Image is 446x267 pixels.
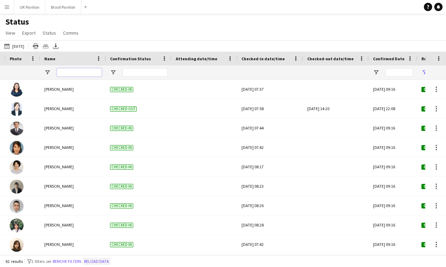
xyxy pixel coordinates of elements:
img: Reiko IYAMA [10,102,24,116]
span: Checked-in date/time [242,56,285,61]
span: Comms [63,30,79,36]
button: Remove filters [51,258,83,265]
span: Name [44,56,55,61]
img: Yuri ITO [10,238,24,252]
span: [PERSON_NAME] [44,222,74,228]
div: [DATE] 09:16 [369,235,417,254]
input: Name Filter Input [57,68,102,77]
span: View [6,30,15,36]
button: Open Filter Menu [44,69,51,75]
span: Checked-in [110,223,133,228]
span: Checked-in [110,164,133,170]
img: Ibuki ASANO [10,219,24,232]
a: Comms [60,28,81,37]
button: Open Filter Menu [110,69,116,75]
img: Ayano KUBOTA [10,180,24,194]
app-action-btn: Export XLSX [52,42,60,50]
div: [DATE] 07:42 [242,235,299,254]
span: [PERSON_NAME] [44,184,74,189]
div: [DATE] 07:37 [242,80,299,99]
span: [PERSON_NAME] [44,106,74,111]
button: Brasil Pavilion [45,0,81,14]
div: [DATE] 07:58 [242,99,299,118]
span: [PERSON_NAME] [44,164,74,169]
app-action-btn: Crew files as ZIP [42,42,50,50]
div: [DATE] 08:23 [242,177,299,196]
span: Confirmed Date [373,56,404,61]
span: Role Status [421,56,444,61]
img: Makiko WILSON [10,83,24,97]
button: UK Pavilion [14,0,45,14]
div: [DATE] 09:16 [369,80,417,99]
img: Akinori Tomiyama [10,122,24,135]
span: Checked-in [110,184,133,189]
button: [DATE] [3,42,26,50]
span: Checked-out date/time [307,56,354,61]
span: Status [43,30,56,36]
div: [DATE] 07:44 [242,118,299,137]
div: [DATE] 14:20 [307,99,365,118]
a: View [3,28,18,37]
span: Checked-in [110,126,133,131]
div: [DATE] 09:16 [369,157,417,176]
button: Open Filter Menu [373,69,379,75]
span: Export [22,30,36,36]
span: [PERSON_NAME] [44,87,74,92]
div: [DATE] 09:16 [369,138,417,157]
span: [PERSON_NAME] [44,125,74,131]
div: [DATE] 09:16 [369,215,417,234]
span: [PERSON_NAME] [44,145,74,150]
span: Checked-in [110,242,133,247]
img: Yumie FUKUCHI [10,141,24,155]
div: [DATE] 09:16 [369,196,417,215]
button: Reload data [83,258,110,265]
span: [PERSON_NAME] [44,203,74,208]
div: [DATE] 09:16 [369,177,417,196]
span: Checked-in [110,87,133,92]
div: [DATE] 22:08 [369,99,417,118]
span: Attending date/time [176,56,217,61]
img: Toshiko SUMINO [10,160,24,174]
span: Checked-out [110,106,137,112]
div: [DATE] 09:16 [369,118,417,137]
app-action-btn: Print [31,42,40,50]
span: 2 filters set [31,259,51,264]
div: [DATE] 07:42 [242,138,299,157]
img: Genki KOSAKA [10,199,24,213]
input: Confirmation Status Filter Input [122,68,167,77]
span: Checked-in [110,145,133,150]
a: Export [19,28,38,37]
span: Checked-in [110,203,133,208]
a: Status [40,28,59,37]
span: Confirmation Status [110,56,151,61]
input: Confirmed Date Filter Input [385,68,413,77]
div: [DATE] 08:26 [242,196,299,215]
div: [DATE] 08:17 [242,157,299,176]
button: Open Filter Menu [421,69,428,75]
span: Photo [10,56,21,61]
span: [PERSON_NAME] [44,242,74,247]
div: [DATE] 08:28 [242,215,299,234]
